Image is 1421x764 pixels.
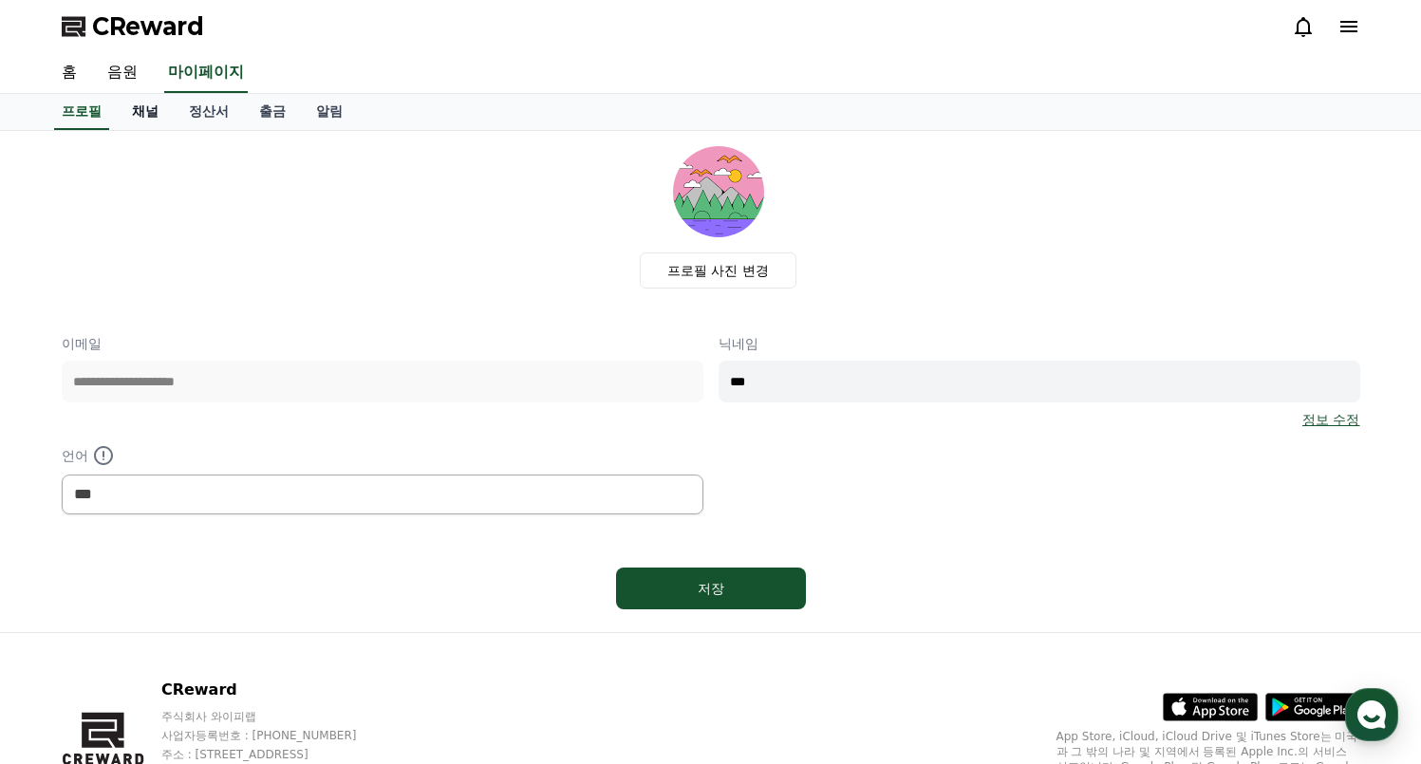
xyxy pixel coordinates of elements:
[673,146,764,237] img: profile_image
[640,252,796,289] label: 프로필 사진 변경
[616,568,806,609] button: 저장
[117,94,174,130] a: 채널
[719,334,1360,353] p: 닉네임
[161,679,393,701] p: CReward
[62,444,703,467] p: 언어
[6,602,125,649] a: 홈
[161,709,393,724] p: 주식회사 와이피랩
[125,602,245,649] a: 대화
[245,602,365,649] a: 설정
[60,630,71,645] span: 홈
[62,334,703,353] p: 이메일
[301,94,358,130] a: 알림
[47,53,92,93] a: 홈
[174,94,244,130] a: 정산서
[92,11,204,42] span: CReward
[1302,410,1359,429] a: 정보 수정
[654,579,768,598] div: 저장
[161,747,393,762] p: 주소 : [STREET_ADDRESS]
[293,630,316,645] span: 설정
[92,53,153,93] a: 음원
[244,94,301,130] a: 출금
[164,53,248,93] a: 마이페이지
[54,94,109,130] a: 프로필
[161,728,393,743] p: 사업자등록번호 : [PHONE_NUMBER]
[62,11,204,42] a: CReward
[174,631,196,646] span: 대화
